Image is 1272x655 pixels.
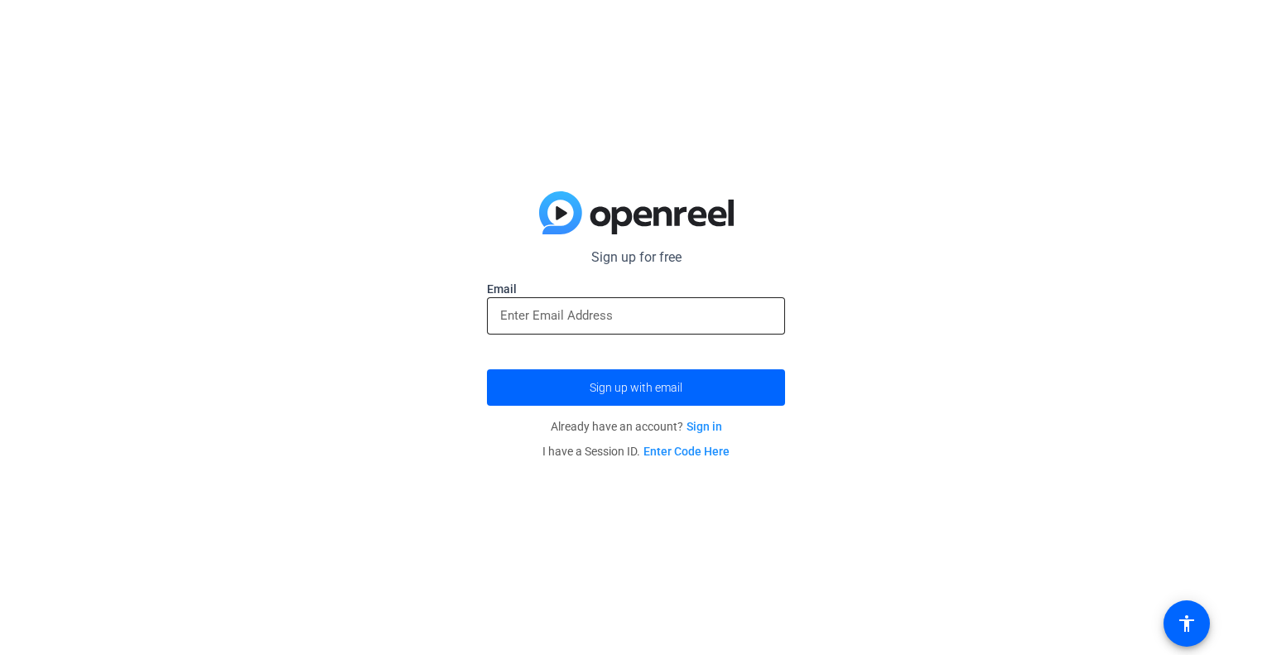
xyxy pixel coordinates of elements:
[487,248,785,267] p: Sign up for free
[643,445,730,458] a: Enter Code Here
[487,281,785,297] label: Email
[542,445,730,458] span: I have a Session ID.
[687,420,722,433] a: Sign in
[1177,614,1197,633] mat-icon: accessibility
[487,369,785,406] button: Sign up with email
[500,306,772,325] input: Enter Email Address
[551,420,722,433] span: Already have an account?
[539,191,734,234] img: blue-gradient.svg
